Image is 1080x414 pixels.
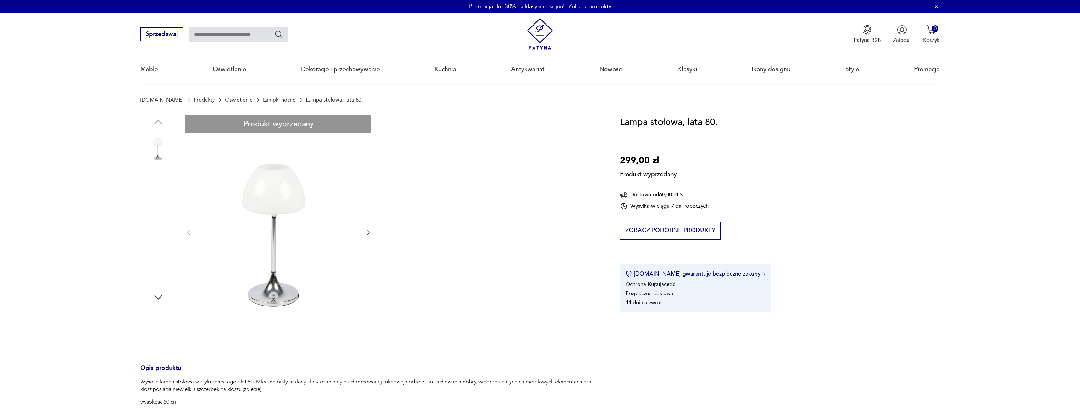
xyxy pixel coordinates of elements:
[620,154,677,168] p: 299,00 zł
[932,25,938,32] div: 0
[620,168,677,179] p: Produkt wyprzedany
[620,222,721,240] button: Zobacz podobne produkty
[626,299,662,306] li: 14 dni na zwrot
[301,55,380,84] a: Dekoracje i przechowywanie
[893,25,911,44] button: Zaloguj
[599,55,623,84] a: Nowości
[140,398,602,406] p: wysokość 50 cm
[626,281,676,288] li: Ochrona Kupującego
[620,191,709,199] div: Dostawa od 60,00 PLN
[897,25,907,35] img: Ikonka użytkownika
[854,25,881,44] a: Ikona medaluPatyna B2B
[225,97,253,103] a: Oświetlenie
[845,55,859,84] a: Style
[763,272,765,275] img: Ikona strzałki w prawo
[626,290,673,297] li: Bezpieczna dostawa
[213,55,246,84] a: Oświetlenie
[620,115,718,130] h1: Lampa stołowa, lata 80.
[620,191,628,199] img: Ikona dostawy
[140,97,183,103] a: [DOMAIN_NAME]
[274,30,283,39] button: Szukaj
[626,270,765,278] button: [DOMAIN_NAME] gwarantuje bezpieczne zakupy
[926,25,936,35] img: Ikona koszyka
[854,37,881,44] p: Patyna B2B
[923,37,940,44] p: Koszyk
[194,97,215,103] a: Produkty
[620,202,709,210] div: Wysyłka w ciągu 7 dni roboczych
[914,55,940,84] a: Promocje
[140,27,183,41] button: Sprzedawaj
[923,25,940,44] button: 0Koszyk
[140,32,183,37] a: Sprzedawaj
[524,18,556,50] img: Patyna - sklep z meblami i dekoracjami vintage
[263,97,295,103] a: Lampki nocne
[140,366,602,378] h3: Opis produktu
[306,97,363,103] p: Lampa stołowa, lata 80.
[569,3,611,10] a: Zobacz produkty
[511,55,545,84] a: Antykwariat
[140,378,602,393] p: Wysoka lampa stołowa w stylu space age z lat 80. Mleczno biały, szklany klosz osadzony na chromow...
[469,3,565,10] p: Promocja do -30% na klasyki designu!
[140,55,158,84] a: Meble
[435,55,456,84] a: Kuchnia
[854,25,881,44] button: Patyna B2B
[626,271,632,277] img: Ikona certyfikatu
[752,55,791,84] a: Ikony designu
[893,37,911,44] p: Zaloguj
[678,55,697,84] a: Klasyki
[862,25,872,35] img: Ikona medalu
